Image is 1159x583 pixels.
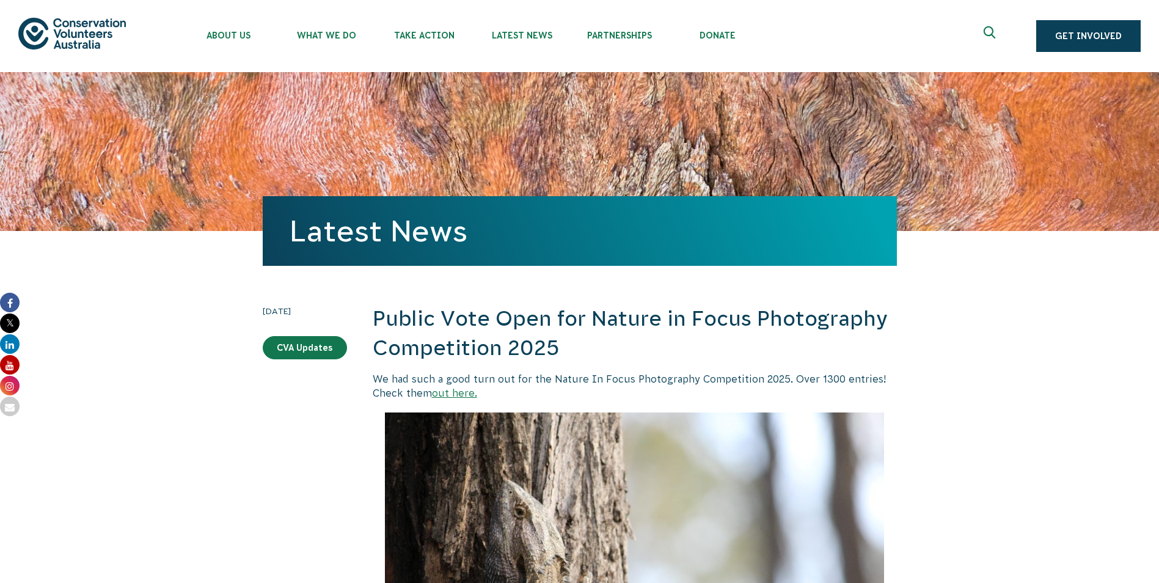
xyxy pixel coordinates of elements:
[263,336,347,359] a: CVA Updates
[18,18,126,49] img: logo.svg
[180,31,277,40] span: About Us
[263,304,347,318] time: [DATE]
[277,31,375,40] span: What We Do
[668,31,766,40] span: Donate
[290,215,467,248] a: Latest News
[432,387,477,398] a: out here.
[373,304,897,362] h2: Public Vote Open for Nature in Focus Photography Competition 2025
[976,21,1006,51] button: Expand search box Close search box
[473,31,571,40] span: Latest News
[571,31,668,40] span: Partnerships
[1036,20,1141,52] a: Get Involved
[375,31,473,40] span: Take Action
[984,26,999,46] span: Expand search box
[373,372,897,400] p: We had such a good turn out for the Nature In Focus Photography Competition 2025. Over 1300 entri...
